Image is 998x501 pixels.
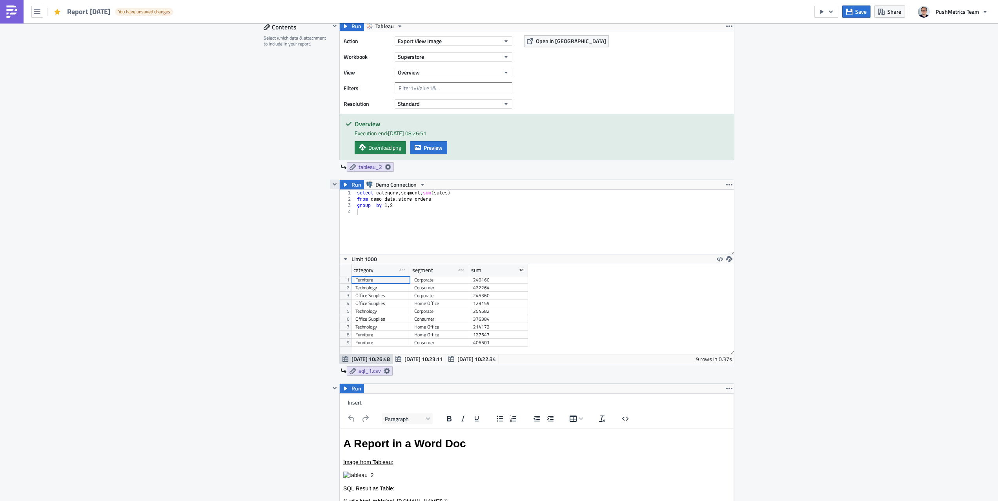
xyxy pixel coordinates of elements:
[355,315,406,323] div: Office Supplies
[359,163,382,171] span: tableau_2
[340,180,364,189] button: Run
[936,7,979,16] span: PushMetrics Team
[393,354,446,364] button: [DATE] 10:23:11
[414,331,465,339] div: Home Office
[395,52,512,62] button: Superstore
[473,284,524,292] div: 422264
[264,35,330,47] div: Select which data & attachment to include in your report.
[345,413,358,424] button: Undo
[355,300,406,307] div: Office Supplies
[118,9,170,15] span: You have unsaved changes
[264,21,330,33] div: Contents
[855,7,867,16] span: Save
[917,5,931,18] img: Avatar
[375,22,394,31] span: Tableau
[340,384,364,393] button: Run
[913,3,992,20] button: PushMetrics Team
[351,22,361,31] span: Run
[351,355,390,363] span: [DATE] 10:26:48
[340,354,393,364] button: [DATE] 10:26:48
[473,315,524,323] div: 376384
[375,180,417,189] span: Demo Connection
[398,68,420,76] span: Overview
[696,354,732,364] div: 9 rows in 0.37s
[410,141,447,154] button: Preview
[355,292,406,300] div: Office Supplies
[470,413,483,424] button: Underline
[382,413,433,424] button: Blocks
[414,307,465,315] div: Corporate
[364,180,428,189] button: Demo Connection
[395,68,512,77] button: Overview
[330,383,339,393] button: Hide content
[507,413,520,424] button: Numbered list
[398,53,424,61] span: Superstore
[473,300,524,307] div: 129159
[340,190,356,196] div: 1
[473,307,524,315] div: 254582
[351,180,361,189] span: Run
[344,67,391,78] label: View
[355,276,406,284] div: Furniture
[353,264,373,276] div: category
[5,5,18,18] img: PushMetrics
[414,300,465,307] div: Home Office
[359,367,381,374] span: sql_1.csv
[619,413,632,424] button: Source code
[359,413,372,424] button: Redo
[536,37,606,45] span: Open in [GEOGRAPHIC_DATA]
[398,37,442,45] span: Export View Image
[344,98,391,110] label: Resolution
[493,413,506,424] button: Bullet list
[395,36,512,46] button: Export View Image
[414,284,465,292] div: Consumer
[443,413,456,424] button: Bold
[457,355,496,363] span: [DATE] 10:22:34
[473,276,524,284] div: 240160
[344,51,391,63] label: Workbook
[412,264,433,276] div: segment
[347,366,393,376] a: sql_1.csv
[874,5,905,18] button: Share
[340,209,356,215] div: 4
[414,292,465,300] div: Corporate
[404,355,443,363] span: [DATE] 10:23:11
[424,143,443,152] span: Preview
[544,413,557,424] button: Increase indent
[596,413,609,424] button: Clear formatting
[355,284,406,292] div: Technology
[398,100,420,108] span: Standard
[414,315,465,323] div: Consumer
[473,292,524,300] div: 245360
[355,121,728,127] h5: Overview
[414,276,465,284] div: Corporate
[348,398,362,407] span: Insert
[567,413,586,424] button: Table
[351,255,377,263] span: Limit 1000
[414,323,465,331] div: Home Office
[524,35,609,47] button: Open in [GEOGRAPHIC_DATA]
[414,339,465,347] div: Consumer
[330,180,339,189] button: Hide content
[344,35,391,47] label: Action
[340,196,356,202] div: 2
[67,7,111,16] span: Report [DATE]
[368,143,401,152] span: Download png
[395,99,512,109] button: Standard
[355,323,406,331] div: Technology
[385,414,423,423] span: Paragraph
[473,331,524,339] div: 127547
[473,323,524,331] div: 214172
[351,384,361,393] span: Run
[347,162,394,172] a: tableau_2
[364,22,406,31] button: Tableau
[355,331,406,339] div: Furniture
[340,202,356,209] div: 3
